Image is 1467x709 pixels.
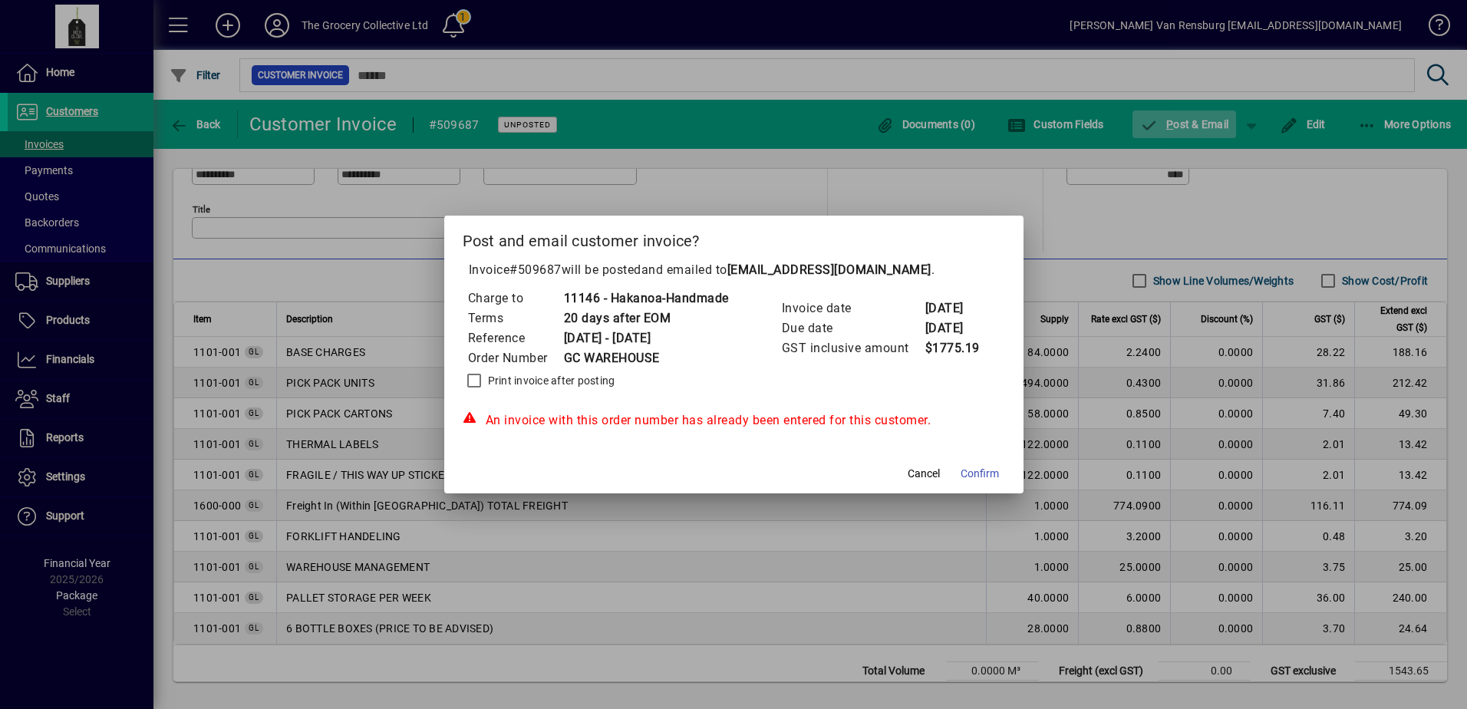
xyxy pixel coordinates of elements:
[563,328,729,348] td: [DATE] - [DATE]
[925,318,986,338] td: [DATE]
[727,262,931,277] b: [EMAIL_ADDRESS][DOMAIN_NAME]
[925,298,986,318] td: [DATE]
[954,460,1005,487] button: Confirm
[467,328,563,348] td: Reference
[563,308,729,328] td: 20 days after EOM
[908,466,940,482] span: Cancel
[467,289,563,308] td: Charge to
[961,466,999,482] span: Confirm
[641,262,931,277] span: and emailed to
[463,411,1005,430] div: An invoice with this order number has already been entered for this customer.
[781,338,925,358] td: GST inclusive amount
[463,261,1005,279] p: Invoice will be posted .
[444,216,1024,260] h2: Post and email customer invoice?
[781,298,925,318] td: Invoice date
[925,338,986,358] td: $1775.19
[467,348,563,368] td: Order Number
[467,308,563,328] td: Terms
[485,373,615,388] label: Print invoice after posting
[781,318,925,338] td: Due date
[509,262,562,277] span: #509687
[563,348,729,368] td: GC WAREHOUSE
[899,460,948,487] button: Cancel
[563,289,729,308] td: 11146 - Hakanoa-Handmade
